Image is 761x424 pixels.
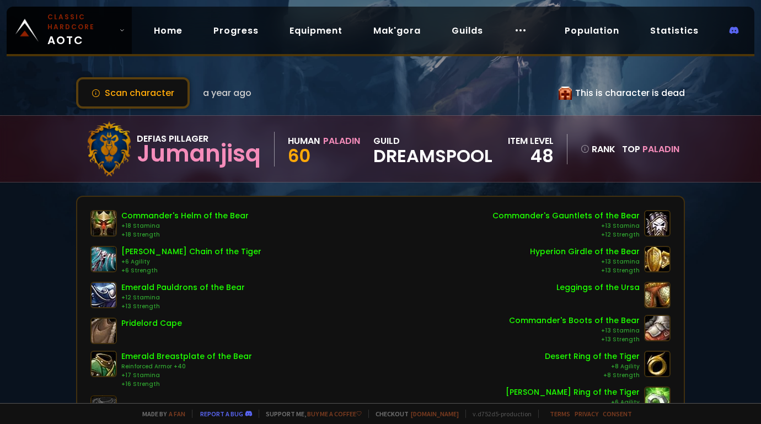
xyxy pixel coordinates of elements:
[509,326,640,335] div: +13 Stamina
[443,19,492,42] a: Guilds
[644,315,671,341] img: item-10376
[76,77,190,109] button: Scan character
[644,282,671,308] img: item-21316
[121,362,252,371] div: Reinforced Armor +40
[644,210,671,237] img: item-10380
[137,132,261,146] div: Defias Pillager
[121,222,249,230] div: +18 Stamina
[550,410,570,418] a: Terms
[556,19,628,42] a: Population
[368,410,459,418] span: Checkout
[47,12,115,32] small: Classic Hardcore
[121,246,261,257] div: [PERSON_NAME] Chain of the Tiger
[121,302,245,311] div: +13 Strength
[90,318,117,344] img: item-14673
[121,257,261,266] div: +6 Agility
[603,410,632,418] a: Consent
[509,315,640,326] div: Commander's Boots of the Bear
[323,134,360,148] div: Paladin
[259,410,362,418] span: Support me,
[121,380,252,389] div: +16 Strength
[545,351,640,362] div: Desert Ring of the Tiger
[169,410,185,418] a: a fan
[545,362,640,371] div: +8 Agility
[509,335,640,344] div: +13 Strength
[373,134,492,164] div: guild
[121,266,261,275] div: +6 Strength
[281,19,351,42] a: Equipment
[559,86,685,100] div: This is character is dead
[641,19,708,42] a: Statistics
[121,282,245,293] div: Emerald Pauldrons of the Bear
[530,246,640,257] div: Hyperion Girdle of the Bear
[365,19,430,42] a: Mak'gora
[90,246,117,272] img: item-12042
[7,7,132,54] a: Classic HardcoreAOTC
[492,230,640,239] div: +12 Strength
[307,410,362,418] a: Buy me a coffee
[581,142,615,156] div: rank
[121,351,252,362] div: Emerald Breastplate of the Bear
[145,19,191,42] a: Home
[121,293,245,302] div: +12 Stamina
[90,351,117,377] img: item-10275
[575,410,598,418] a: Privacy
[137,146,261,162] div: Jumanjisq
[205,19,267,42] a: Progress
[373,148,492,164] span: DreamsPool
[644,351,671,377] img: item-12013
[465,410,532,418] span: v. d752d5 - production
[508,134,554,148] div: item level
[556,282,640,293] div: Leggings of the Ursa
[411,410,459,418] a: [DOMAIN_NAME]
[121,210,249,222] div: Commander's Helm of the Bear
[121,318,182,329] div: Pridelord Cape
[90,210,117,237] img: item-10379
[492,210,640,222] div: Commander's Gauntlets of the Bear
[506,398,640,407] div: +6 Agility
[622,142,679,156] div: Top
[288,143,310,168] span: 60
[545,371,640,380] div: +8 Strength
[200,410,243,418] a: Report a bug
[508,148,554,164] div: 48
[121,230,249,239] div: +18 Strength
[642,143,679,155] span: Paladin
[644,387,671,413] img: item-12012
[506,387,640,398] div: [PERSON_NAME] Ring of the Tiger
[530,257,640,266] div: +13 Stamina
[530,266,640,275] div: +13 Strength
[136,410,185,418] span: Made by
[203,86,251,100] span: a year ago
[121,371,252,380] div: +17 Stamina
[644,246,671,272] img: item-10387
[492,222,640,230] div: +13 Stamina
[47,12,115,49] span: AOTC
[90,282,117,308] img: item-10281
[288,134,320,148] div: Human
